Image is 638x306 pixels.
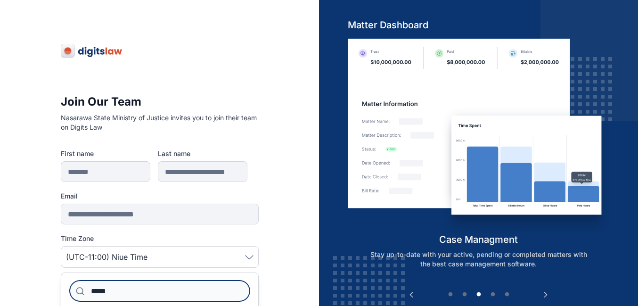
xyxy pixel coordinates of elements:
[460,290,469,299] button: 2
[348,39,609,233] img: case-management
[446,290,455,299] button: 1
[474,290,483,299] button: 3
[61,43,123,58] img: digitslaw-logo
[61,113,259,132] p: Nasarawa State Ministry of Justice invites you to join their team on Digits Law
[61,234,94,243] span: Time Zone
[61,94,259,109] h3: Join Our Team
[488,290,498,299] button: 4
[407,290,416,299] button: Previous
[348,18,609,32] h5: Matter Dashboard
[348,233,609,246] h5: case managment
[66,251,147,263] span: (UTC-11:00) Niue Time
[158,149,247,158] label: Last name
[502,290,512,299] button: 5
[541,290,550,299] button: Next
[358,250,599,269] p: Stay up-to-date with your active, pending or completed matters with the best case management soft...
[61,149,150,158] label: First name
[61,191,259,201] label: Email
